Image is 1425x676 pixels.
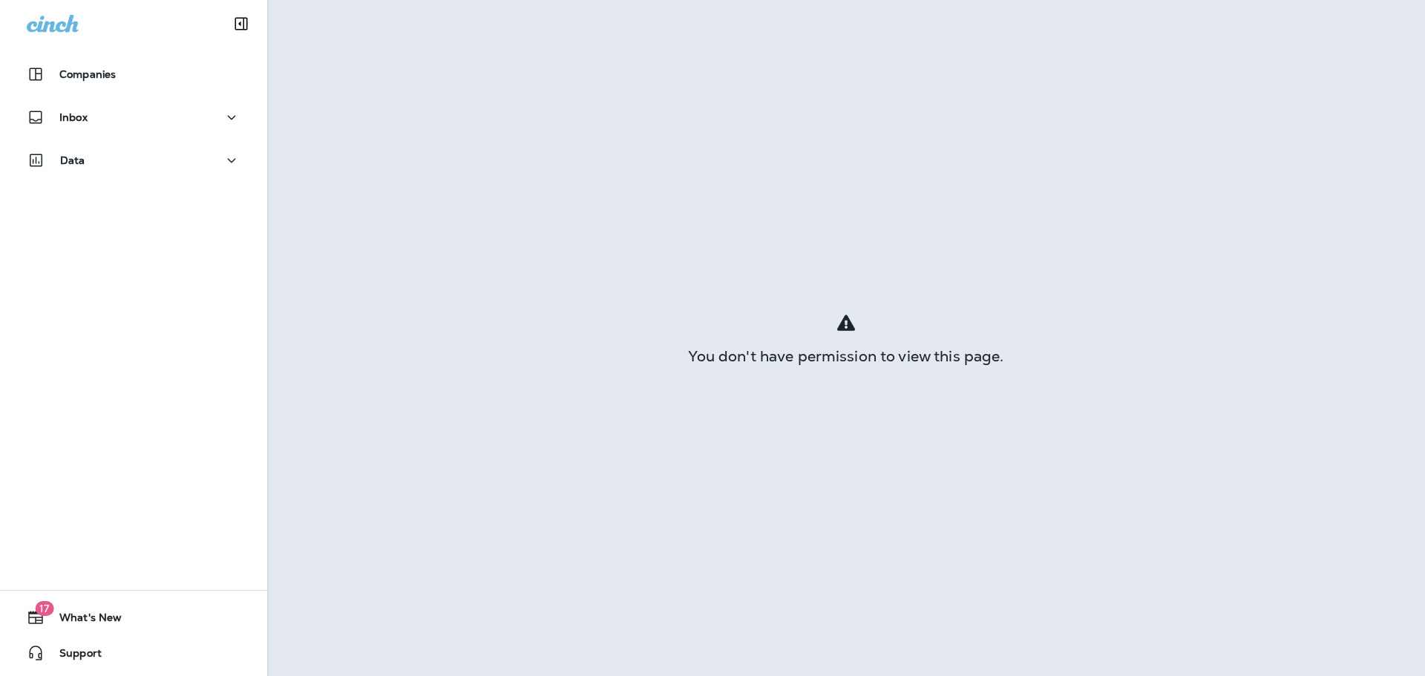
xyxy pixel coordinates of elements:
button: 17What's New [15,603,252,632]
p: Data [60,154,85,166]
button: Collapse Sidebar [220,9,262,39]
p: Companies [59,68,116,80]
button: Companies [15,59,252,89]
span: What's New [45,611,122,629]
div: You don't have permission to view this page. [267,350,1425,362]
button: Data [15,145,252,175]
span: Support [45,647,102,665]
button: Inbox [15,102,252,132]
span: 17 [35,601,53,616]
button: Support [15,638,252,668]
p: Inbox [59,111,88,123]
